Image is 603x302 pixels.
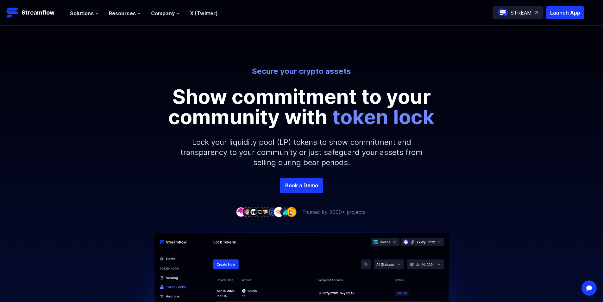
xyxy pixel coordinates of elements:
span: token lock [332,105,435,129]
img: streamflow-logo-circle.png [498,8,508,18]
p: Secure your crypto assets [126,66,477,76]
p: Trusted by 5000+ projects [302,208,366,216]
a: Streamflow [6,6,64,19]
button: Company [151,10,180,17]
span: Resources [109,10,136,17]
button: Resources [109,10,141,17]
img: company-5 [261,207,271,217]
p: Streamflow [22,8,54,17]
div: Open Intercom Messenger [581,280,597,296]
a: Book a Demo [280,178,323,193]
span: Company [151,10,175,17]
img: company-9 [286,207,297,217]
button: Launch App [546,6,584,19]
img: company-8 [280,207,290,217]
button: Solutions [70,10,99,17]
p: STREAM [511,9,532,16]
img: top-right-arrow.svg [534,11,538,15]
p: Show commitment to your community with [159,87,444,127]
a: STREAM [493,6,543,19]
img: company-2 [242,207,252,217]
img: Streamflow Logo [6,6,19,19]
img: company-1 [236,207,246,217]
img: company-3 [248,207,259,217]
img: company-7 [274,207,284,217]
img: company-6 [267,207,278,217]
p: Lock your liquidity pool (LP) tokens to show commitment and transparency to your community or jus... [166,127,438,178]
img: company-4 [255,207,265,217]
a: X (Twitter) [190,10,218,16]
span: Solutions [70,10,94,17]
